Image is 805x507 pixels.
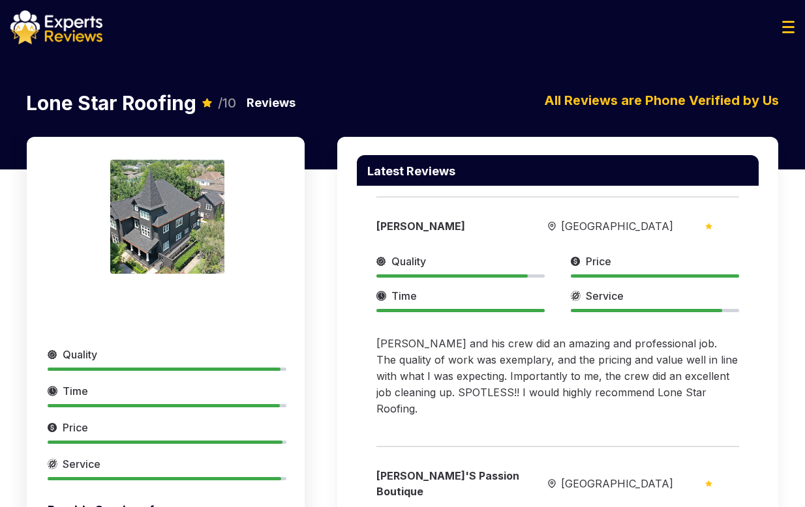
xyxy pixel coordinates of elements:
[26,93,196,113] p: Lone Star Roofing
[48,420,57,435] img: slider icon
[571,254,581,269] img: slider icon
[548,479,556,489] img: slider icon
[586,254,611,269] span: Price
[376,218,521,234] div: [PERSON_NAME]
[561,476,673,491] span: [GEOGRAPHIC_DATA]
[247,94,296,112] p: Reviews
[218,96,236,109] span: /10
[586,288,624,304] span: Service
[48,383,57,399] img: slider icon
[391,254,426,269] span: Quality
[376,254,386,269] img: slider icon
[705,223,712,229] img: slider icon
[110,160,224,274] img: expert image
[571,288,581,304] img: slider icon
[548,222,556,231] img: slider icon
[705,480,712,487] img: slider icon
[782,21,795,33] img: Menu Icon
[63,420,88,435] span: Price
[10,10,102,44] img: logo
[48,456,57,472] img: slider icon
[367,166,455,177] p: Latest Reviews
[528,91,795,110] p: All Reviews are Phone Verified by Us
[376,337,738,415] span: [PERSON_NAME] and his crew did an amazing and professional job. The quality of work was exemplary...
[561,218,673,234] span: [GEOGRAPHIC_DATA]
[376,468,521,499] div: [PERSON_NAME]'s Passion Boutique
[63,456,100,472] span: Service
[63,347,97,362] span: Quality
[391,288,417,304] span: Time
[376,288,386,304] img: slider icon
[63,383,88,399] span: Time
[48,347,57,362] img: slider icon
